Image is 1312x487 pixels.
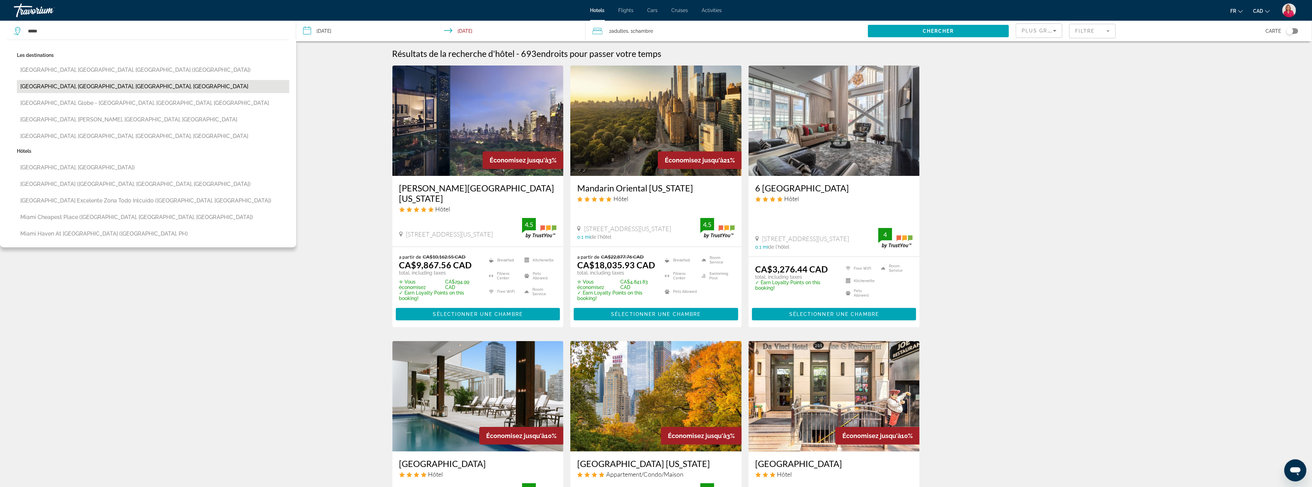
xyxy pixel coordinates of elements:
span: Plus grandes économies [1022,28,1104,33]
div: 4 [878,230,892,239]
li: Swimming Pool [698,270,735,282]
h2: 693 [521,48,662,59]
img: trustyou-badge.svg [522,218,557,238]
li: Pets Allowed [521,270,557,282]
div: 3% [661,427,742,445]
button: Filter [1069,23,1116,39]
div: 4.5 [522,220,536,229]
img: Hotel image [392,341,564,451]
a: Flights [619,8,634,13]
span: Économisez jusqu'à [486,432,545,439]
span: [STREET_ADDRESS][US_STATE] [584,225,671,232]
li: Fitness Center [485,270,521,282]
div: 10% [479,427,563,445]
a: Sélectionner une chambre [396,310,560,317]
a: Activities [702,8,722,13]
a: Cars [648,8,658,13]
li: Breakfast [661,254,698,266]
span: [STREET_ADDRESS][US_STATE] [406,230,493,238]
li: Pets Allowed [661,286,698,298]
button: [GEOGRAPHIC_DATA], [PERSON_NAME], [GEOGRAPHIC_DATA], [GEOGRAPHIC_DATA] [17,113,289,126]
span: de l'hôtel [769,244,790,250]
li: Breakfast [485,254,521,266]
span: Hôtel [777,470,792,478]
li: Pets Allowed [842,289,878,298]
del: CA$10,162.55 CAD [423,254,466,260]
span: Économisez jusqu'à [490,157,548,164]
span: fr [1231,8,1236,14]
p: CA$294.99 CAD [399,279,481,290]
button: Sélectionner une chambre [574,308,738,320]
p: Les destinations [17,50,289,60]
button: Sélectionner une chambre [396,308,560,320]
li: Free WiFi [842,264,878,273]
a: [GEOGRAPHIC_DATA] [399,458,557,469]
ins: CA$18,035.93 CAD [577,260,655,270]
button: Travelers: 2 adults, 0 children [585,21,868,41]
span: a partir de [399,254,421,260]
li: Kitchenette [521,254,557,266]
span: Adultes [611,28,628,34]
button: [GEOGRAPHIC_DATA] ([GEOGRAPHIC_DATA], [GEOGRAPHIC_DATA], [GEOGRAPHIC_DATA]) [17,178,289,191]
span: Hôtel [428,470,443,478]
a: Hotel image [749,341,920,451]
span: 0.1 mi [755,244,769,250]
img: Hotel image [392,66,564,176]
a: [PERSON_NAME][GEOGRAPHIC_DATA] [US_STATE] [399,183,557,203]
button: [GEOGRAPHIC_DATA] Excelente Zona Todo Inlcuido ([GEOGRAPHIC_DATA], [GEOGRAPHIC_DATA]) [17,194,289,207]
p: ✓ Earn Loyalty Points on this booking! [577,290,656,301]
a: Mandarin Oriental [US_STATE] [577,183,735,193]
img: 2Q== [1282,3,1296,17]
button: Change currency [1253,6,1270,16]
button: Miami Haven at [GEOGRAPHIC_DATA] ([GEOGRAPHIC_DATA], PH) [17,227,289,240]
span: Carte [1266,26,1281,36]
span: , 1 [628,26,653,36]
p: CA$4,841.83 CAD [577,279,656,290]
img: Hotel image [749,66,920,176]
div: 5 star Hotel [577,195,735,202]
li: Room Service [698,254,735,266]
button: Toggle map [1281,28,1298,34]
span: Appartement/Condo/Maison [606,470,683,478]
div: 3% [483,151,563,169]
span: Sélectionner une chambre [611,311,701,317]
span: Économisez jusqu'à [665,157,723,164]
span: Chambre [633,28,653,34]
button: Chercher [868,25,1009,37]
a: 6 [GEOGRAPHIC_DATA] [755,183,913,193]
span: Économisez jusqu'à [842,432,901,439]
ins: CA$3,276.44 CAD [755,264,828,274]
del: CA$22,877.76 CAD [601,254,644,260]
span: ✮ Vous économisez [577,279,619,290]
img: Hotel image [570,341,742,451]
span: a partir de [577,254,599,260]
div: 5 star Hotel [399,205,557,213]
div: 3 star Hotel [755,470,913,478]
span: - [517,48,520,59]
a: Cruises [672,8,688,13]
span: Sélectionner une chambre [433,311,523,317]
button: User Menu [1280,3,1298,18]
span: ✮ Vous économisez [399,279,444,290]
span: 0.1 mi [577,234,590,240]
img: Hotel image [570,66,742,176]
h3: [GEOGRAPHIC_DATA] [US_STATE] [577,458,735,469]
a: [GEOGRAPHIC_DATA] [755,458,913,469]
button: Sélectionner une chambre [752,308,917,320]
p: ✓ Earn Loyalty Points on this booking! [399,290,481,301]
div: 4 star Hotel [755,195,913,202]
p: total, including taxes [399,270,481,276]
p: ✓ Earn Loyalty Points on this booking! [755,280,837,291]
span: 2 [609,26,628,36]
